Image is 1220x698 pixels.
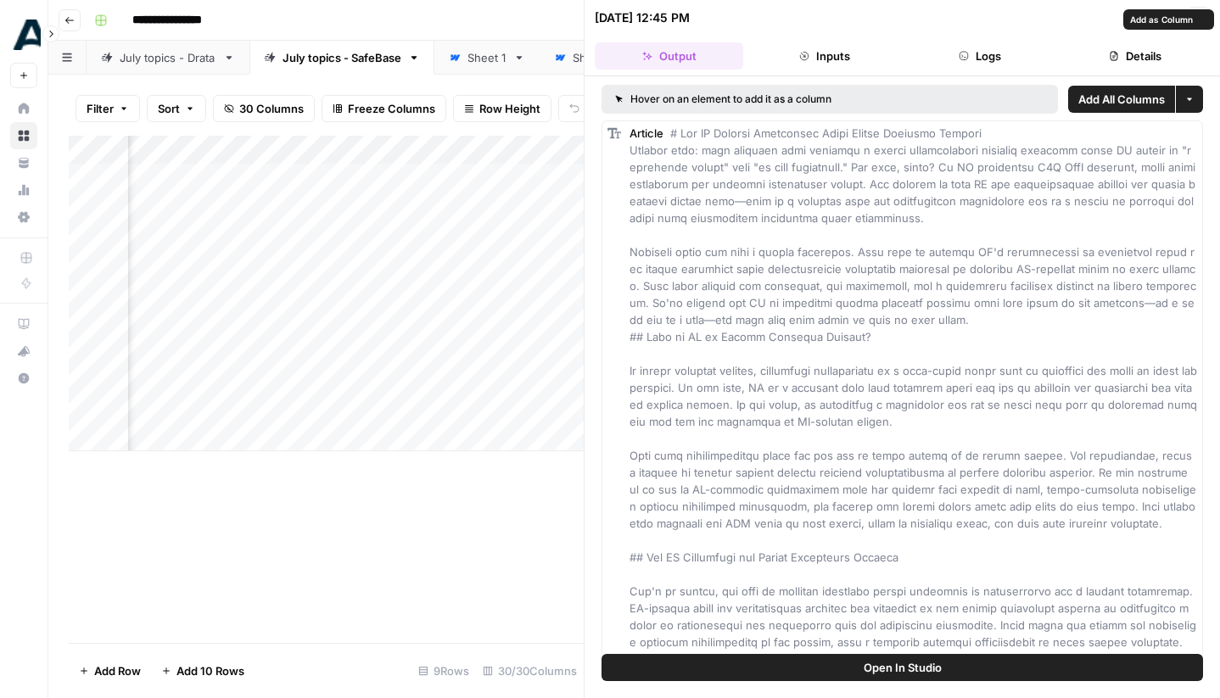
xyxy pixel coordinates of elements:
[76,95,140,122] button: Filter
[906,42,1055,70] button: Logs
[1123,9,1214,30] button: Add as Column
[540,41,646,75] a: Sheet 2
[10,149,37,176] a: Your Data
[11,338,36,364] div: What's new?
[213,95,315,122] button: 30 Columns
[158,100,180,117] span: Sort
[176,662,244,679] span: Add 10 Rows
[476,657,584,684] div: 30/30 Columns
[595,9,690,26] div: [DATE] 12:45 PM
[10,338,37,365] button: What's new?
[249,41,434,75] a: July topics - SafeBase
[69,657,151,684] button: Add Row
[630,126,663,140] span: Article
[10,176,37,204] a: Usage
[10,14,37,56] button: Workspace: Drata
[1068,86,1175,113] button: Add All Columns
[467,49,506,66] div: Sheet 1
[615,92,938,107] div: Hover on an element to add it as a column
[1130,13,1193,26] span: Add as Column
[10,20,41,50] img: Drata Logo
[573,49,613,66] div: Sheet 2
[453,95,551,122] button: Row Height
[94,662,141,679] span: Add Row
[239,100,304,117] span: 30 Columns
[87,100,114,117] span: Filter
[10,204,37,231] a: Settings
[322,95,446,122] button: Freeze Columns
[10,365,37,392] button: Help + Support
[348,100,435,117] span: Freeze Columns
[120,49,216,66] div: July topics - Drata
[595,42,743,70] button: Output
[283,49,401,66] div: July topics - SafeBase
[1078,91,1165,108] span: Add All Columns
[10,95,37,122] a: Home
[1061,42,1210,70] button: Details
[10,122,37,149] a: Browse
[147,95,206,122] button: Sort
[479,100,540,117] span: Row Height
[151,657,255,684] button: Add 10 Rows
[864,659,942,676] span: Open In Studio
[602,654,1203,681] button: Open In Studio
[87,41,249,75] a: July topics - Drata
[411,657,476,684] div: 9 Rows
[10,310,37,338] a: AirOps Academy
[434,41,540,75] a: Sheet 1
[750,42,898,70] button: Inputs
